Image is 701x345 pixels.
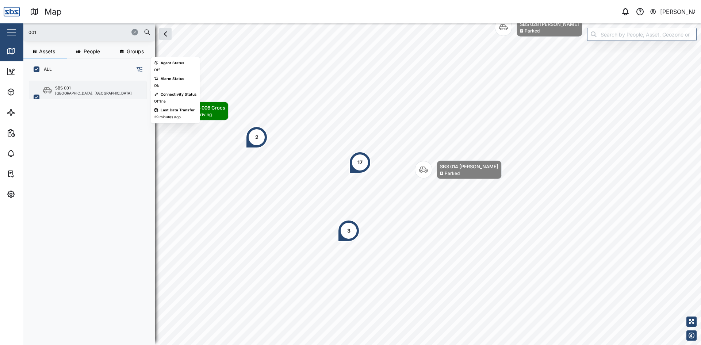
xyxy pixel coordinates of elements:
div: Map marker [415,161,502,179]
canvas: Map [23,23,701,345]
div: Dashboard [19,68,52,76]
div: Map marker [338,220,360,242]
div: Connectivity Status [161,92,197,97]
input: Search assets or drivers [28,27,150,38]
div: Map marker [349,152,371,173]
div: Parked [445,170,460,177]
img: Main Logo [4,4,20,20]
div: Ok [154,83,159,89]
div: Parked [525,28,540,35]
div: [GEOGRAPHIC_DATA], [GEOGRAPHIC_DATA] [55,91,132,95]
div: SBS 001 [55,85,70,91]
div: Tasks [19,170,39,178]
button: [PERSON_NAME] [650,7,695,17]
div: Map marker [495,18,582,37]
div: 29 minutes ago [154,114,181,120]
div: [PERSON_NAME] [660,7,695,16]
div: Assets [19,88,42,96]
div: Driving [197,111,212,118]
span: People [84,49,100,54]
div: SBS 028 [PERSON_NAME] [520,20,579,28]
div: Offline [154,99,166,104]
div: 2 [255,133,258,141]
div: grid [29,78,154,339]
div: SBS 014 [PERSON_NAME] [440,163,498,170]
div: Sites [19,108,37,116]
div: Last Data Transfer [161,107,195,113]
div: 3 [347,227,350,235]
div: SBS 006 Crocs [191,104,225,111]
span: Assets [39,49,55,54]
span: Groups [127,49,144,54]
div: Settings [19,190,45,198]
div: Alarm Status [161,76,184,82]
input: Search by People, Asset, Geozone or Place [587,28,697,41]
div: Reports [19,129,44,137]
div: Alarms [19,149,42,157]
div: Off [154,67,160,73]
div: Map marker [246,126,268,148]
div: Map [45,5,62,18]
label: ALL [39,66,52,72]
div: 17 [357,158,363,166]
div: Agent Status [161,60,184,66]
div: Map [19,47,35,55]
